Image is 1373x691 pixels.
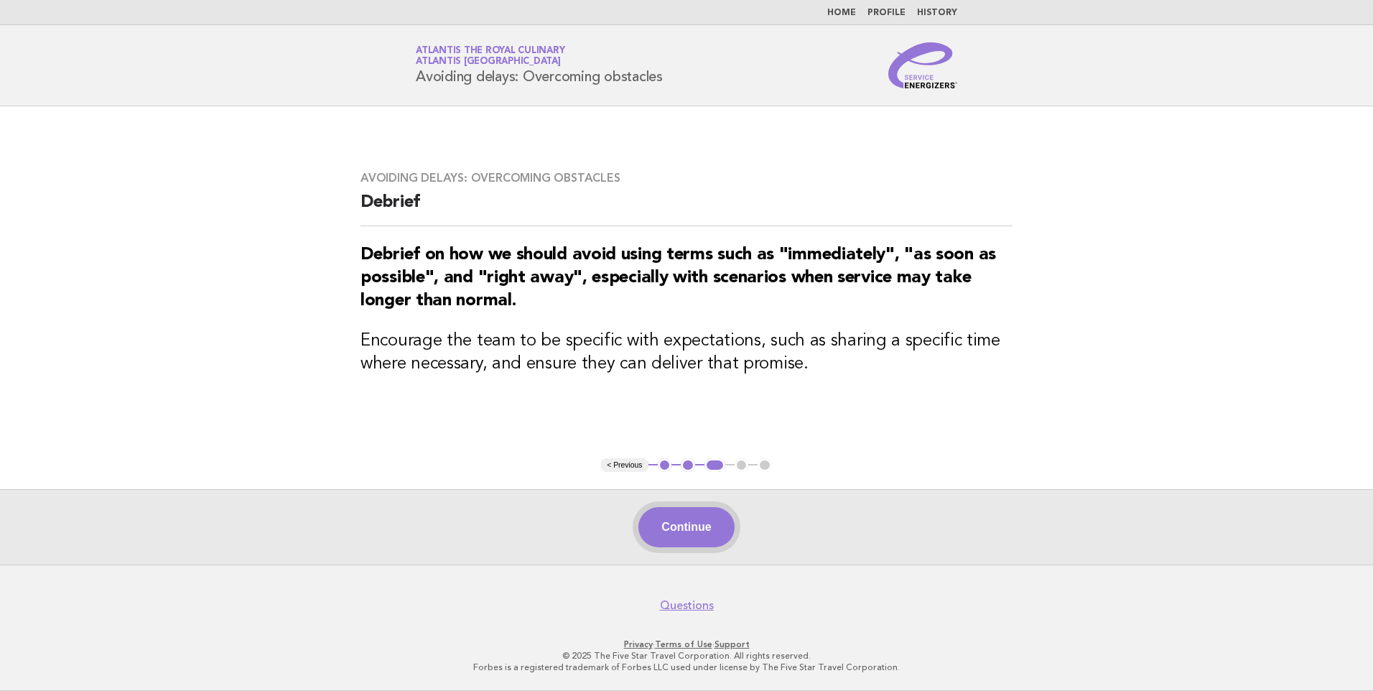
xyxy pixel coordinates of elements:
[601,458,648,473] button: < Previous
[917,9,957,17] a: History
[867,9,906,17] a: Profile
[704,458,725,473] button: 3
[416,47,663,84] h1: Avoiding delays: Overcoming obstacles
[658,458,672,473] button: 1
[360,191,1013,226] h2: Debrief
[247,639,1126,650] p: · ·
[360,246,996,310] strong: Debrief on how we should avoid using terms such as "immediately", "as soon as possible", and "rig...
[681,458,695,473] button: 2
[360,171,1013,185] h3: Avoiding delays: Overcoming obstacles
[655,639,712,649] a: Terms of Use
[888,42,957,88] img: Service Energizers
[660,598,714,613] a: Questions
[638,507,734,547] button: Continue
[247,650,1126,662] p: © 2025 The Five Star Travel Corporation. All rights reserved.
[416,57,561,67] span: Atlantis [GEOGRAPHIC_DATA]
[715,639,750,649] a: Support
[827,9,856,17] a: Home
[624,639,653,649] a: Privacy
[416,46,564,66] a: Atlantis the Royal CulinaryAtlantis [GEOGRAPHIC_DATA]
[247,662,1126,673] p: Forbes is a registered trademark of Forbes LLC used under license by The Five Star Travel Corpora...
[360,330,1013,376] h3: Encourage the team to be specific with expectations, such as sharing a specific time where necess...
